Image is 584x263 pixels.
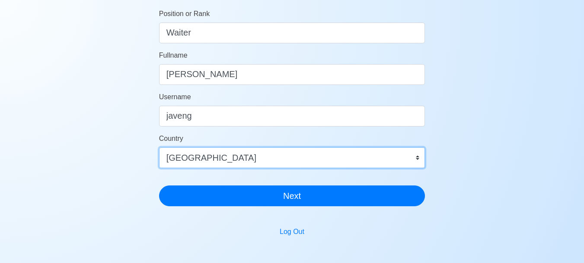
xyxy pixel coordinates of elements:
[159,10,210,17] span: Position or Rank
[159,106,425,127] input: Ex. donaldcris
[159,52,188,59] span: Fullname
[274,224,310,240] button: Log Out
[159,133,183,144] label: Country
[159,93,191,101] span: Username
[159,185,425,206] button: Next
[159,64,425,85] input: Your Fullname
[159,23,425,43] input: ex. 2nd Officer w/Master License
